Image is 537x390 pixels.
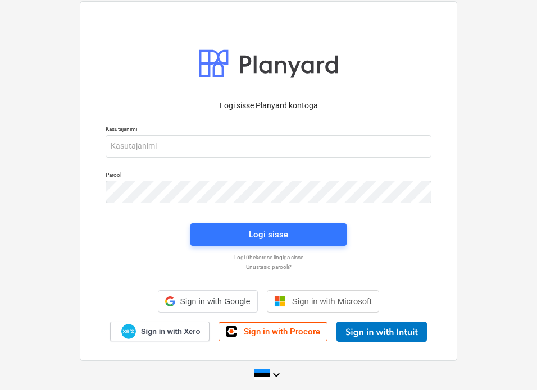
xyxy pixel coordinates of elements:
[158,290,257,313] div: Sign in with Google
[121,324,136,339] img: Xero logo
[190,223,347,246] button: Logi sisse
[141,327,200,337] span: Sign in with Xero
[100,254,437,261] a: Logi ühekordse lingiga sisse
[249,227,288,242] div: Logi sisse
[274,296,285,307] img: Microsoft logo
[244,327,320,337] span: Sign in with Procore
[292,296,372,306] span: Sign in with Microsoft
[106,125,431,135] p: Kasutajanimi
[106,171,431,181] p: Parool
[100,263,437,270] a: Unustasid parooli?
[180,297,250,306] span: Sign in with Google
[106,135,431,158] input: Kasutajanimi
[270,368,283,382] i: keyboard_arrow_down
[219,322,327,341] a: Sign in with Procore
[106,100,431,112] p: Logi sisse Planyard kontoga
[110,322,210,341] a: Sign in with Xero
